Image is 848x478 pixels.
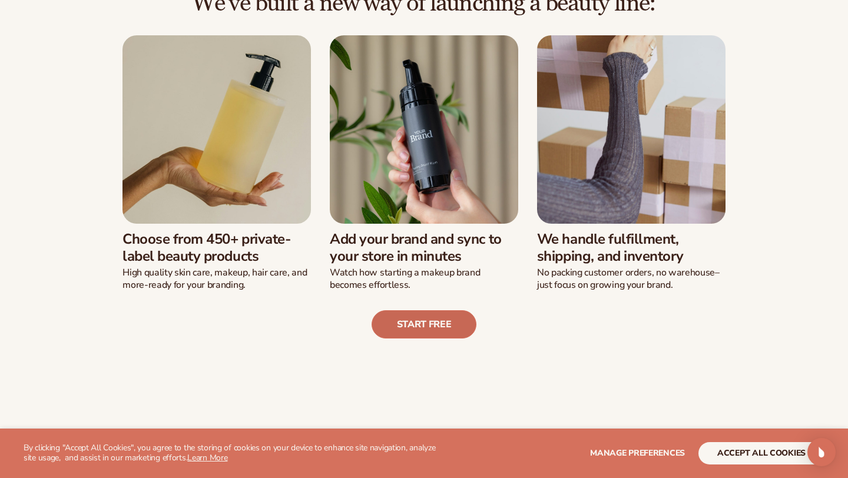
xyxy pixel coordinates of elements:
img: Male hand holding beard wash. [330,35,518,224]
div: Open Intercom Messenger [807,438,836,466]
p: No packing customer orders, no warehouse–just focus on growing your brand. [537,267,726,291]
p: High quality skin care, makeup, hair care, and more-ready for your branding. [122,267,311,291]
h3: Choose from 450+ private-label beauty products [122,231,311,265]
p: Watch how starting a makeup brand becomes effortless. [330,267,518,291]
a: Start free [372,310,477,338]
span: Manage preferences [590,447,685,459]
img: Female moving shipping boxes. [537,35,726,224]
button: Manage preferences [590,442,685,464]
a: Learn More [187,452,227,463]
button: accept all cookies [698,442,824,464]
h3: Add your brand and sync to your store in minutes [330,231,518,265]
img: Female hand holding soap bottle. [122,35,311,224]
p: By clicking "Accept All Cookies", you agree to the storing of cookies on your device to enhance s... [24,443,443,463]
h3: We handle fulfillment, shipping, and inventory [537,231,726,265]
